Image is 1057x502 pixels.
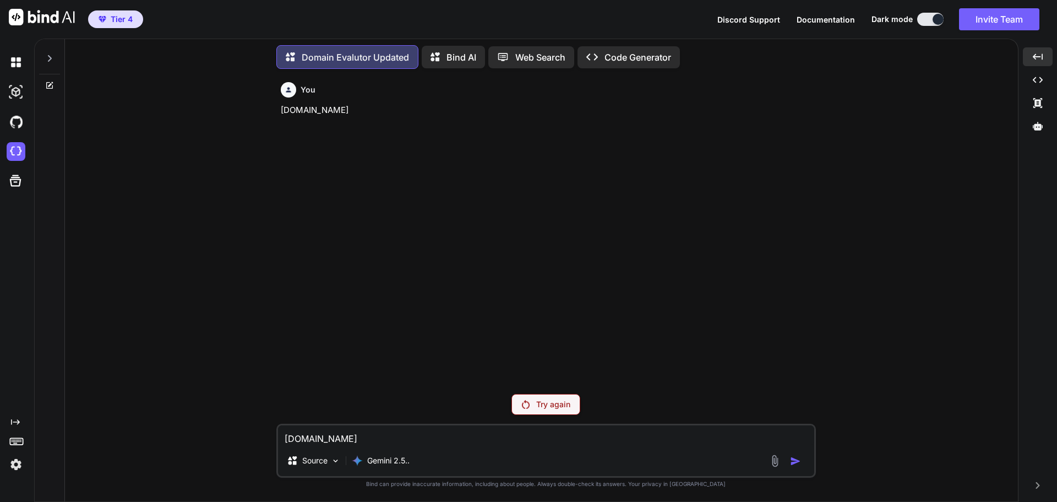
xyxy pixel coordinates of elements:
img: Pick Models [331,456,340,466]
button: Invite Team [959,8,1039,30]
button: Discord Support [717,14,780,25]
img: darkAi-studio [7,83,25,101]
span: Discord Support [717,15,780,24]
p: Gemini 2.5.. [367,455,410,466]
span: Tier 4 [111,14,133,25]
img: Bind AI [9,9,75,25]
p: Source [302,455,328,466]
img: icon [790,456,801,467]
span: Dark mode [871,14,913,25]
h6: You [301,84,315,95]
img: cloudideIcon [7,142,25,161]
button: premiumTier 4 [88,10,143,28]
p: Bind AI [446,51,476,64]
button: Documentation [797,14,855,25]
p: [DOMAIN_NAME] [281,104,814,117]
p: Bind can provide inaccurate information, including about people. Always double-check its answers.... [276,480,816,488]
p: Code Generator [604,51,671,64]
img: settings [7,455,25,474]
img: githubDark [7,112,25,131]
img: darkChat [7,53,25,72]
img: attachment [769,455,781,467]
img: Gemini 2.5 Pro [352,455,363,466]
p: Web Search [515,51,565,64]
img: Retry [522,400,530,409]
img: premium [99,16,106,23]
p: Try again [536,399,570,410]
span: Documentation [797,15,855,24]
p: Domain Evalutor Updated [302,51,409,64]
